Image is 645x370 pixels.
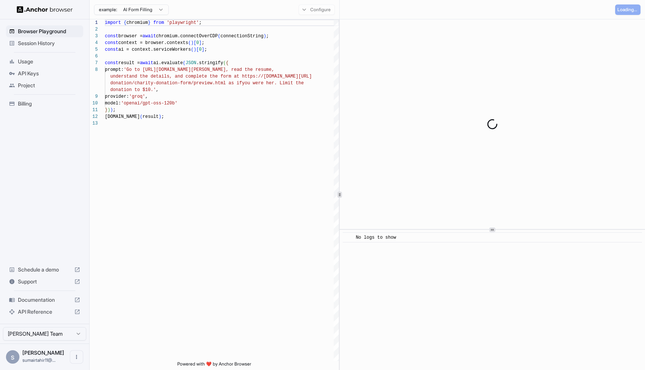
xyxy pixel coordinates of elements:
[237,67,274,72] span: ad the resume,
[140,114,143,119] span: (
[223,60,226,66] span: (
[129,94,145,99] span: 'groq'
[118,60,140,66] span: result =
[153,20,164,25] span: from
[18,266,71,273] span: Schedule a demo
[90,113,98,120] div: 12
[107,107,110,113] span: )
[105,101,121,106] span: model:
[221,34,264,39] span: connectionString
[90,120,98,127] div: 13
[202,40,204,46] span: ;
[140,60,153,66] span: await
[6,25,83,37] div: Browser Playground
[90,107,98,113] div: 11
[188,40,191,46] span: (
[204,47,207,52] span: ;
[202,47,204,52] span: ]
[6,79,83,91] div: Project
[196,40,199,46] span: 0
[18,278,71,285] span: Support
[70,350,83,364] button: Open menu
[346,234,350,241] span: ​
[90,26,98,33] div: 2
[124,67,236,72] span: 'Go to [URL][DOMAIN_NAME][PERSON_NAME], re
[18,58,80,65] span: Usage
[161,114,164,119] span: ;
[110,107,113,113] span: )
[186,60,196,66] span: JSON
[218,34,220,39] span: (
[156,34,218,39] span: chromium.connectOverCDP
[199,47,202,52] span: 0
[145,94,148,99] span: ,
[22,349,64,356] span: sumair memon
[118,40,188,46] span: context = browser.contexts
[118,34,143,39] span: browser =
[105,47,118,52] span: const
[148,20,150,25] span: }
[183,60,186,66] span: (
[90,60,98,66] div: 7
[18,70,80,77] span: API Keys
[17,6,73,13] img: Anchor Logo
[105,107,107,113] span: }
[6,276,83,288] div: Support
[18,296,71,304] span: Documentation
[156,87,159,92] span: ,
[105,20,121,25] span: import
[143,114,159,119] span: result
[90,40,98,46] div: 4
[90,93,98,100] div: 9
[105,60,118,66] span: const
[18,28,80,35] span: Browser Playground
[6,306,83,318] div: API Reference
[6,264,83,276] div: Schedule a demo
[124,20,126,25] span: {
[194,47,196,52] span: )
[266,34,269,39] span: ;
[199,40,202,46] span: ]
[6,98,83,110] div: Billing
[196,47,199,52] span: [
[191,47,193,52] span: (
[99,7,117,13] span: example:
[110,81,242,86] span: donation/charity-donation-form/preview.html as if
[105,67,124,72] span: prompt:
[105,34,118,39] span: const
[6,37,83,49] div: Session History
[167,20,199,25] span: 'playwright'
[121,101,177,106] span: 'openai/gpt-oss-120b'
[105,94,129,99] span: provider:
[18,308,71,316] span: API Reference
[118,47,191,52] span: ai = context.serviceWorkers
[264,34,266,39] span: )
[127,20,148,25] span: chromium
[244,74,312,79] span: ttps://[DOMAIN_NAME][URL]
[90,33,98,40] div: 3
[177,361,251,370] span: Powered with ❤️ by Anchor Browser
[191,40,193,46] span: )
[18,40,80,47] span: Session History
[196,60,223,66] span: .stringify
[90,66,98,73] div: 8
[110,74,244,79] span: understand the details, and complete the form at h
[90,46,98,53] div: 5
[113,107,116,113] span: ;
[153,60,183,66] span: ai.evaluate
[18,82,80,89] span: Project
[22,357,56,363] span: sumairtahir11@gmail.com
[90,53,98,60] div: 6
[356,235,396,240] span: No logs to show
[6,294,83,306] div: Documentation
[110,87,156,92] span: donation to $10.'
[90,100,98,107] div: 10
[105,114,140,119] span: [DOMAIN_NAME]
[6,56,83,68] div: Usage
[242,81,304,86] span: you were her. Limit the
[199,20,202,25] span: ;
[143,34,156,39] span: await
[194,40,196,46] span: [
[226,60,228,66] span: {
[6,68,83,79] div: API Keys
